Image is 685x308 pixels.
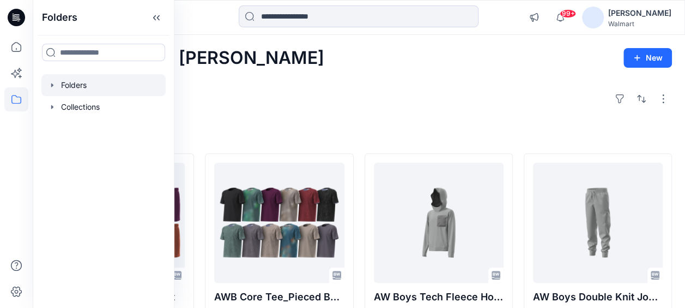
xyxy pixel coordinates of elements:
[608,20,671,28] div: Walmart
[560,9,576,18] span: 99+
[533,163,663,283] a: AW Boys Double Knit Joggers
[374,289,504,305] p: AW Boys Tech Fleece Hoodie Option 2
[374,163,504,283] a: AW Boys Tech Fleece Hoodie Option 2
[214,289,344,305] p: AWB Core Tee_Pieced Back
[46,48,324,68] h2: Welcome back, [PERSON_NAME]
[608,7,671,20] div: [PERSON_NAME]
[46,129,672,143] h4: Styles
[582,7,604,28] img: avatar
[533,289,663,305] p: AW Boys Double Knit Joggers
[623,48,672,68] button: New
[214,163,344,283] a: AWB Core Tee_Pieced Back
